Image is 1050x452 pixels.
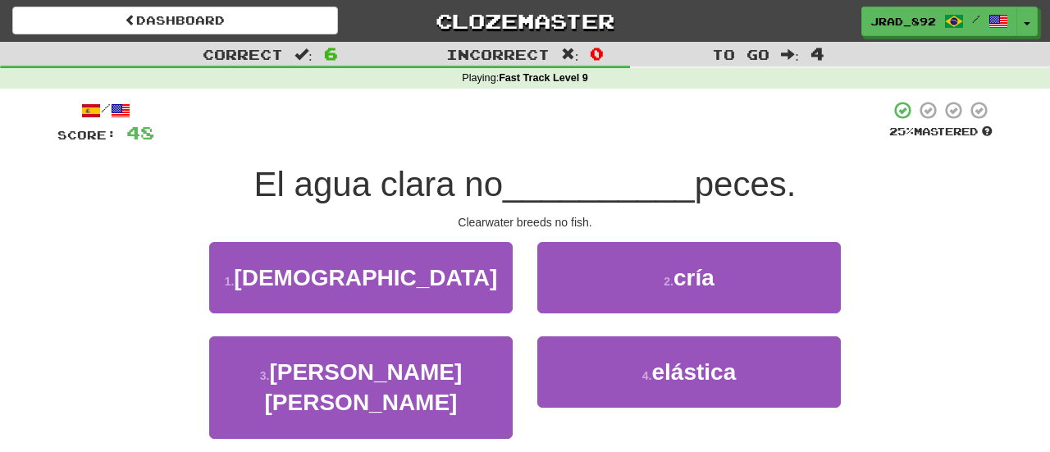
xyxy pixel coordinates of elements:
[861,7,1017,36] a: jrad_892 /
[503,165,695,203] span: __________
[870,14,936,29] span: jrad_892
[234,265,497,290] span: [DEMOGRAPHIC_DATA]
[537,242,841,313] button: 2.cría
[651,359,736,385] span: elástica
[294,48,313,62] span: :
[537,336,841,408] button: 4.elástica
[265,359,463,415] span: [PERSON_NAME] [PERSON_NAME]
[889,125,993,139] div: Mastered
[673,265,714,290] span: cría
[209,336,513,439] button: 3.[PERSON_NAME] [PERSON_NAME]
[254,165,504,203] span: El agua clara no
[225,275,235,288] small: 1 .
[57,214,993,231] div: Clearwater breeds no fish.
[126,122,154,143] span: 48
[781,48,799,62] span: :
[561,48,579,62] span: :
[209,242,513,313] button: 1.[DEMOGRAPHIC_DATA]
[810,43,824,63] span: 4
[57,100,154,121] div: /
[642,369,652,382] small: 4 .
[664,275,673,288] small: 2 .
[499,72,588,84] strong: Fast Track Level 9
[12,7,338,34] a: Dashboard
[712,46,769,62] span: To go
[972,13,980,25] span: /
[590,43,604,63] span: 0
[889,125,914,138] span: 25 %
[446,46,550,62] span: Incorrect
[324,43,338,63] span: 6
[363,7,688,35] a: Clozemaster
[260,369,270,382] small: 3 .
[57,128,116,142] span: Score:
[203,46,283,62] span: Correct
[695,165,797,203] span: peces.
